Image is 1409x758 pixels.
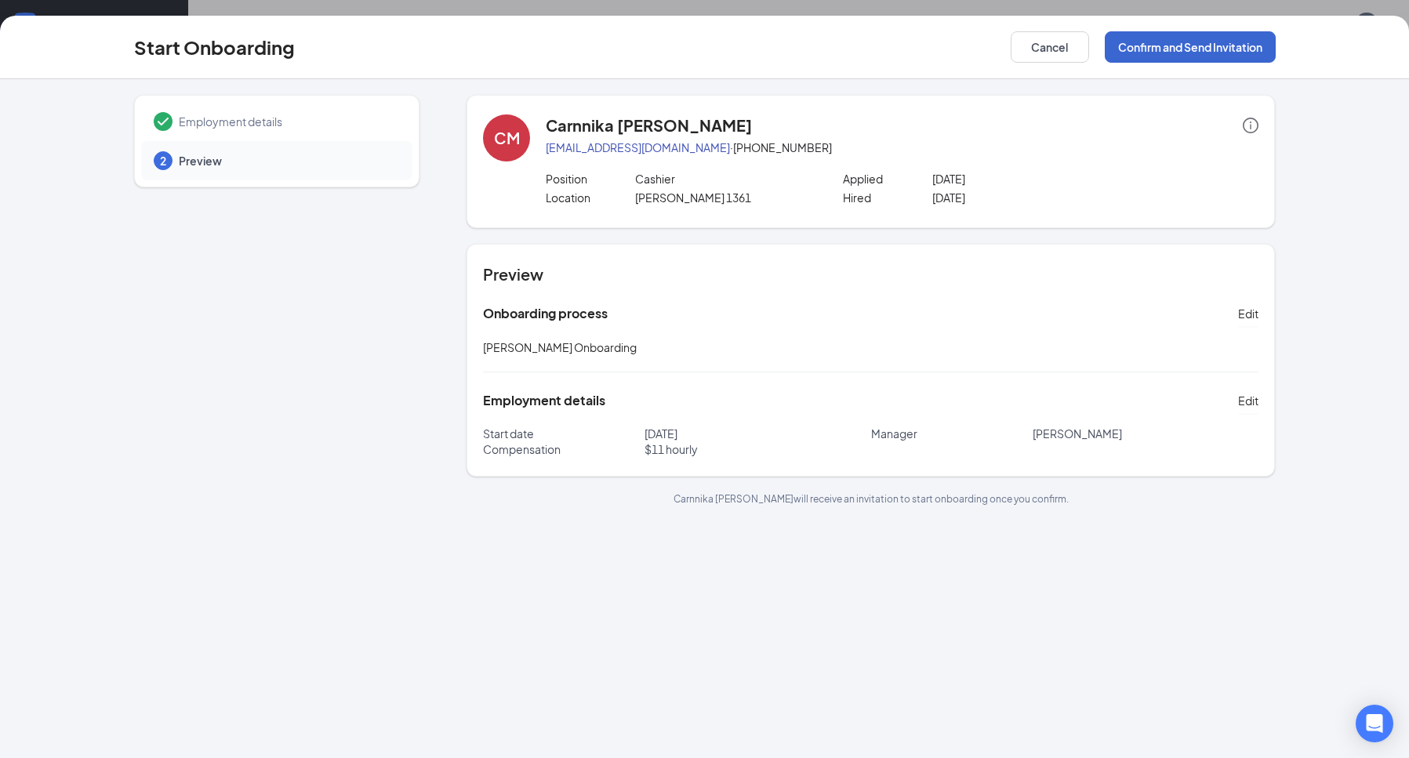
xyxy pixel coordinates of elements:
[932,171,1110,187] p: [DATE]
[1356,705,1393,742] div: Open Intercom Messenger
[494,127,520,149] div: CM
[645,441,871,457] p: $ 11 hourly
[1238,301,1258,326] button: Edit
[546,114,752,136] h4: Carnnika [PERSON_NAME]
[1105,31,1276,63] button: Confirm and Send Invitation
[483,305,608,322] h5: Onboarding process
[546,140,1258,155] p: · [PHONE_NUMBER]
[483,340,637,354] span: [PERSON_NAME] Onboarding
[1033,426,1259,441] p: [PERSON_NAME]
[467,492,1275,506] p: Carnnika [PERSON_NAME] will receive an invitation to start onboarding once you confirm.
[483,263,1258,285] h4: Preview
[483,392,605,409] h5: Employment details
[483,426,645,441] p: Start date
[160,153,166,169] span: 2
[546,190,635,205] p: Location
[134,34,295,60] h3: Start Onboarding
[932,190,1110,205] p: [DATE]
[154,112,172,131] svg: Checkmark
[635,190,813,205] p: [PERSON_NAME] 1361
[1238,306,1258,321] span: Edit
[1243,118,1258,133] span: info-circle
[483,441,645,457] p: Compensation
[843,171,932,187] p: Applied
[635,171,813,187] p: Cashier
[546,171,635,187] p: Position
[1238,388,1258,413] button: Edit
[645,426,871,441] p: [DATE]
[1238,393,1258,408] span: Edit
[1011,31,1089,63] button: Cancel
[179,153,397,169] span: Preview
[546,140,730,154] a: [EMAIL_ADDRESS][DOMAIN_NAME]
[871,426,1033,441] p: Manager
[843,190,932,205] p: Hired
[179,114,397,129] span: Employment details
